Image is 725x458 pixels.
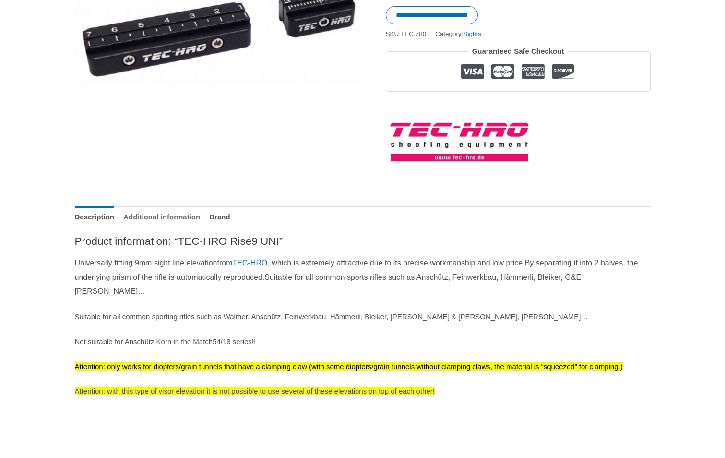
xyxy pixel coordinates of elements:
[75,335,651,349] p: Not suitable for Anschütz Korn in the Match54/18 series!!
[75,259,638,281] span: By separating it into 2 halves, the underlying prism of the rifle is automatically reproduced.
[75,273,583,296] span: Suitable for all common sports rifles such as Anschütz, Feinwerkbau, Hämmerli, Bleiker, G&E, [PER...
[386,99,651,110] iframe: Customer reviews powered by Trustpilot
[468,45,568,58] legend: Guaranteed Safe Checkout
[123,206,200,227] a: Additional information
[75,310,651,324] p: Suitable for all common sporting rifles such as Walther, Anschütz, Feinwerkbau, Hämmerli, Bleiker...
[75,259,217,267] span: Universally fitting 9mm sight line elevation
[75,234,651,248] h2: Product information: “TEC-HRO Rise9 UNI”
[75,206,115,227] a: Description
[401,30,426,37] span: TEC.780
[209,206,230,227] a: Brand
[75,362,623,371] span: Attention: only works for diopters/grain tunnels that have a clamping claw (with some diopters/gr...
[217,259,233,267] span: from
[464,30,482,37] a: Sights
[435,28,481,40] span: Category:
[386,28,427,40] span: SKU:
[233,259,268,267] a: TEC-HRO
[386,118,530,167] a: TEC-HRO Shooting Equipment
[75,387,435,395] span: Attention: with this type of visor elevation it is not possible to use several of these elevation...
[267,259,524,267] span: , which is extremely attractive due to its precise workmanship and low price.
